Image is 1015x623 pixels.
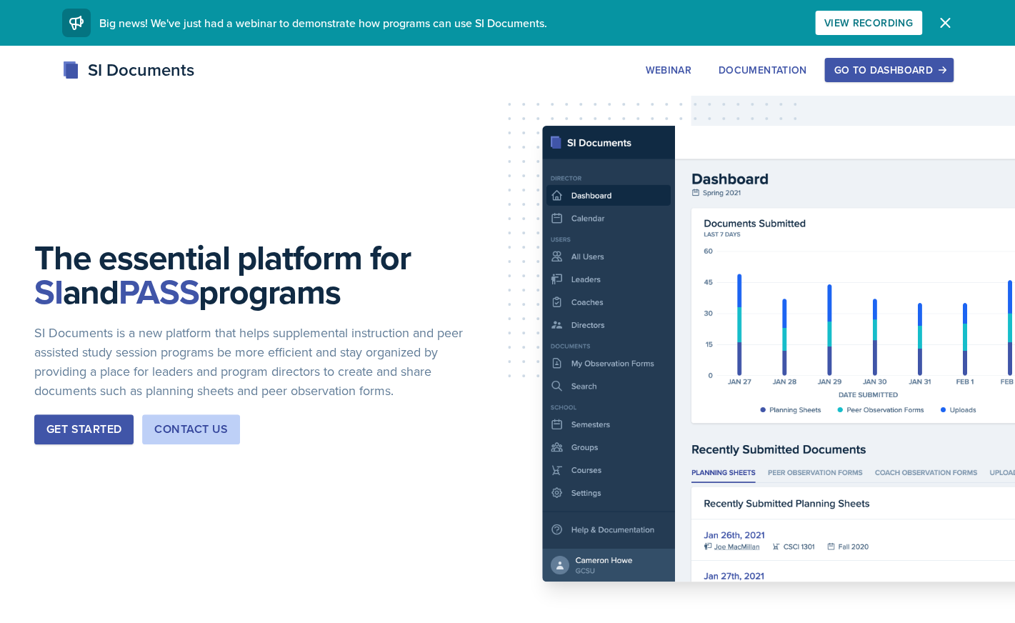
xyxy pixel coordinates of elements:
[62,57,194,83] div: SI Documents
[824,58,953,82] button: Go to Dashboard
[636,58,700,82] button: Webinar
[834,64,944,76] div: Go to Dashboard
[46,421,121,438] div: Get Started
[824,17,913,29] div: View Recording
[154,421,228,438] div: Contact Us
[645,64,691,76] div: Webinar
[709,58,816,82] button: Documentation
[142,414,240,444] button: Contact Us
[719,64,807,76] div: Documentation
[34,414,134,444] button: Get Started
[99,15,547,31] span: Big news! We've just had a webinar to demonstrate how programs can use SI Documents.
[815,11,922,35] button: View Recording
